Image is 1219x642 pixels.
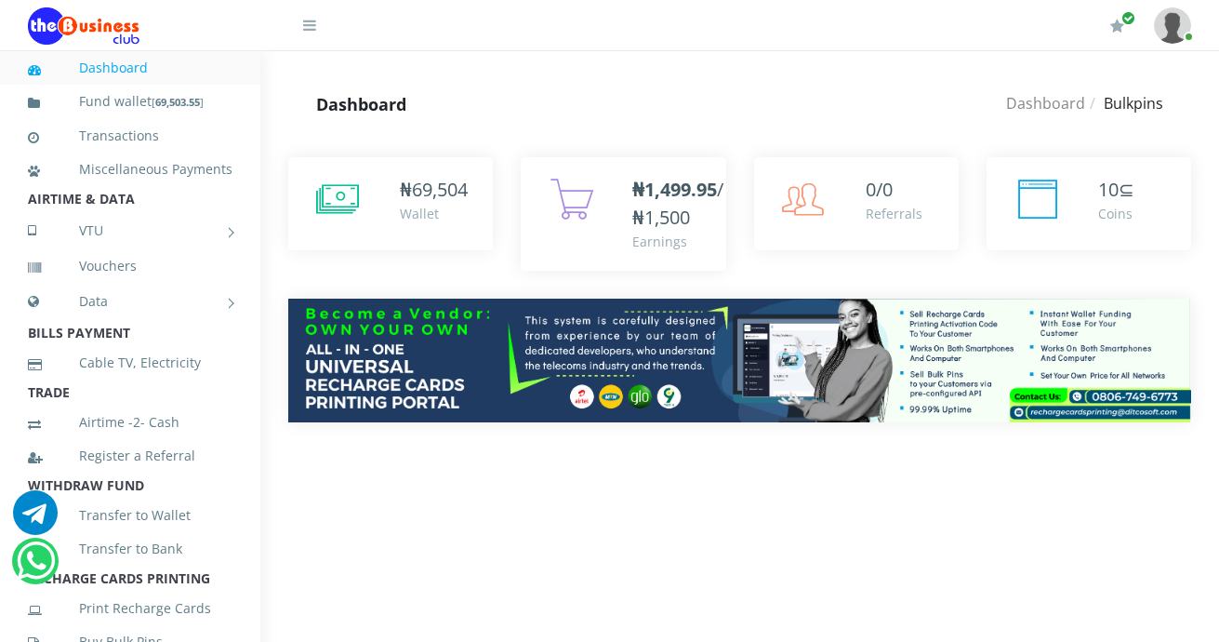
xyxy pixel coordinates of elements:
[1098,177,1119,202] span: 10
[1006,93,1085,114] a: Dashboard
[1098,204,1134,223] div: Coins
[288,299,1191,422] img: multitenant_rcp.png
[316,93,406,115] strong: Dashboard
[28,278,232,325] a: Data
[412,177,468,202] span: 69,504
[28,80,232,124] a: Fund wallet[69,503.55]
[632,177,717,202] b: ₦1,499.95
[152,95,204,109] small: [ ]
[28,528,232,570] a: Transfer to Bank
[155,95,200,109] b: 69,503.55
[28,401,232,444] a: Airtime -2- Cash
[866,204,922,223] div: Referrals
[28,341,232,384] a: Cable TV, Electricity
[28,7,139,45] img: Logo
[1098,176,1134,204] div: ⊆
[1154,7,1191,44] img: User
[28,114,232,157] a: Transactions
[28,245,232,288] a: Vouchers
[632,177,723,230] span: /₦1,500
[866,177,893,202] span: 0/0
[1085,92,1163,114] li: Bulkpins
[28,494,232,537] a: Transfer to Wallet
[28,435,232,477] a: Register a Referral
[1110,19,1124,33] i: Renew/Upgrade Subscription
[754,157,959,250] a: 0/0 Referrals
[28,47,232,89] a: Dashboard
[17,553,55,583] a: Chat for support
[521,157,725,271] a: ₦1,499.95/₦1,500 Earnings
[632,232,723,251] div: Earnings
[13,504,58,535] a: Chat for support
[28,207,232,254] a: VTU
[1121,11,1135,25] span: Renew/Upgrade Subscription
[28,148,232,191] a: Miscellaneous Payments
[288,157,493,250] a: ₦69,504 Wallet
[400,204,468,223] div: Wallet
[28,587,232,630] a: Print Recharge Cards
[400,176,468,204] div: ₦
